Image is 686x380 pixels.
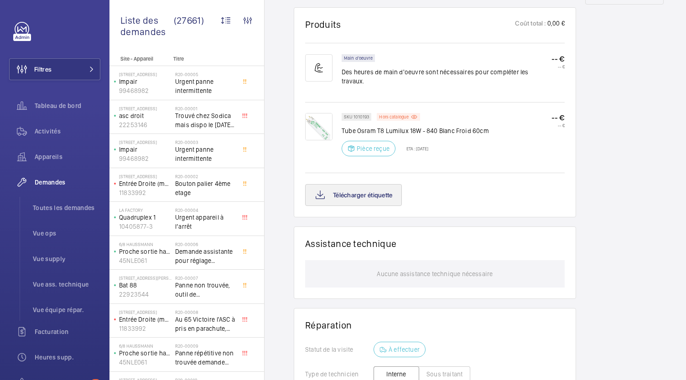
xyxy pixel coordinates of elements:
p: [STREET_ADDRESS] [119,309,171,315]
span: Au 65 Victoire l'ASC à pris en parachute, toutes les sécu coupé, il est au 3 ème, asc sans machin... [175,315,235,333]
p: 99468982 [119,154,171,163]
h1: Réparation [305,319,565,331]
span: Panne répétitive non trouvée demande assistance expert technique [175,349,235,367]
p: Entrée Droite (monte-charge) [119,315,171,324]
p: 11833992 [119,188,171,197]
p: 6/8 Haussmann [119,343,171,349]
p: À effectuer [389,345,420,354]
button: Filtres [9,58,100,80]
h1: Produits [305,19,341,30]
p: Site - Appareil [109,56,170,62]
span: Demande assistante pour réglage d'opérateurs porte cabine double accès [175,247,235,265]
p: Tube Osram T8 Lumilux 18W - 840 Blanc Froid 60cm [342,126,489,135]
p: 99468982 [119,86,171,95]
p: -- € [551,123,565,128]
h2: R20-00003 [175,139,235,145]
p: Des heures de main d'oeuvre sont nécessaires pour compléter les travaux. [342,67,551,86]
img: z9Gebt5ObszRkQohATDi9guuJRXu7o13_o-VXHDpbhTFBUx5.png [305,113,333,140]
h2: R20-00005 [175,72,235,77]
span: Vue supply [33,254,100,263]
p: Quadruplex 1 [119,213,171,222]
p: 10405877-3 [119,222,171,231]
h2: R20-00008 [175,309,235,315]
p: ETA : [DATE] [401,146,428,151]
span: Trouvé chez Sodica mais dispo le [DATE] [URL][DOMAIN_NAME] [175,111,235,129]
span: Bouton palier 4ème etage [175,179,235,197]
h2: R20-00009 [175,343,235,349]
span: Toutes les demandes [33,203,100,212]
span: Activités [35,127,100,136]
p: SKU 1010193 [344,115,369,118]
p: La Factory [119,207,171,213]
p: -- € [551,113,565,123]
span: Vue ops [33,229,100,238]
p: 6/8 Haussmann [119,241,171,247]
span: Vue équipe répar. [33,305,100,314]
p: -- € [551,64,565,69]
span: Tableau de bord [35,101,100,110]
p: 45NLE061 [119,358,171,367]
span: Vue ass. technique [33,280,100,289]
p: Proche sortie hall Pelletier [119,349,171,358]
p: Impair [119,77,171,86]
h1: Assistance technique [305,238,396,249]
p: [STREET_ADDRESS] [119,174,171,179]
span: Urgent panne intermittente [175,77,235,95]
p: Aucune assistance technique nécessaire [377,260,493,288]
span: Urgent appareil à l’arrêt [175,213,235,231]
p: 0,00 € [546,19,565,30]
p: Entrée Droite (monte-charge) [119,179,171,188]
span: Facturation [35,327,100,336]
h2: R20-00004 [175,207,235,213]
span: Appareils [35,152,100,161]
p: Proche sortie hall Pelletier [119,247,171,256]
p: Bat 88 [119,281,171,290]
span: Heures supp. [35,353,100,362]
p: Impair [119,145,171,154]
p: 22253146 [119,120,171,129]
p: [STREET_ADDRESS] [119,139,171,145]
span: Panne non trouvée, outil de déverouillouge impératif pour le diagnostic [175,281,235,299]
span: Demandes [35,178,100,187]
h2: R20-00006 [175,241,235,247]
p: Coût total : [515,19,546,30]
img: muscle-sm.svg [305,54,333,82]
h2: R20-00001 [175,106,235,111]
p: [STREET_ADDRESS] [119,72,171,77]
p: 11833992 [119,324,171,333]
p: Pièce reçue [357,144,390,153]
p: 22923544 [119,290,171,299]
span: Filtres [34,65,52,74]
p: Main d'oeuvre [344,56,373,60]
p: [STREET_ADDRESS][PERSON_NAME] [119,275,171,281]
button: Télécharger étiquette [305,184,402,206]
p: [STREET_ADDRESS] [119,106,171,111]
p: asc droit [119,111,171,120]
p: 45NLE061 [119,256,171,265]
span: Urgent panne intermittente [175,145,235,163]
span: Liste des demandes [120,15,174,37]
p: Titre [173,56,234,62]
p: Hors catalogue [379,115,409,118]
p: -- € [551,54,565,64]
h2: R20-00007 [175,275,235,281]
h2: R20-00002 [175,174,235,179]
